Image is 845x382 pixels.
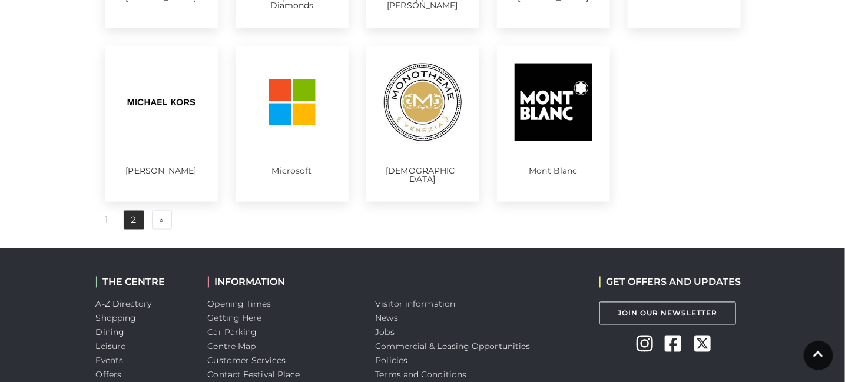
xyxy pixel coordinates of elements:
[208,327,257,338] a: Car Parking
[599,277,741,288] h2: GET OFFERS AND UPDATES
[96,327,125,338] a: Dining
[96,313,137,324] a: Shopping
[152,211,172,230] a: Next
[376,341,531,352] a: Commercial & Leasing Opportunities
[96,277,190,288] h2: THE CENTRE
[98,211,116,230] a: 1
[124,211,144,230] a: 2
[160,216,164,224] span: »
[208,356,286,366] a: Customer Services
[208,313,262,324] a: Getting Here
[384,167,462,183] p: [DEMOGRAPHIC_DATA]
[376,327,395,338] a: Jobs
[208,277,358,288] h2: INFORMATION
[376,370,467,380] a: Terms and Conditions
[208,299,271,310] a: Opening Times
[96,370,122,380] a: Offers
[96,341,126,352] a: Leisure
[376,356,408,366] a: Policies
[515,167,592,175] p: Mont Blanc
[96,356,124,366] a: Events
[253,167,331,175] p: Microsoft
[376,299,456,310] a: Visitor information
[208,341,256,352] a: Centre Map
[208,370,300,380] a: Contact Festival Place
[96,299,152,310] a: A-Z Directory
[599,302,736,325] a: Join Our Newsletter
[376,313,398,324] a: News
[122,167,200,175] p: [PERSON_NAME]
